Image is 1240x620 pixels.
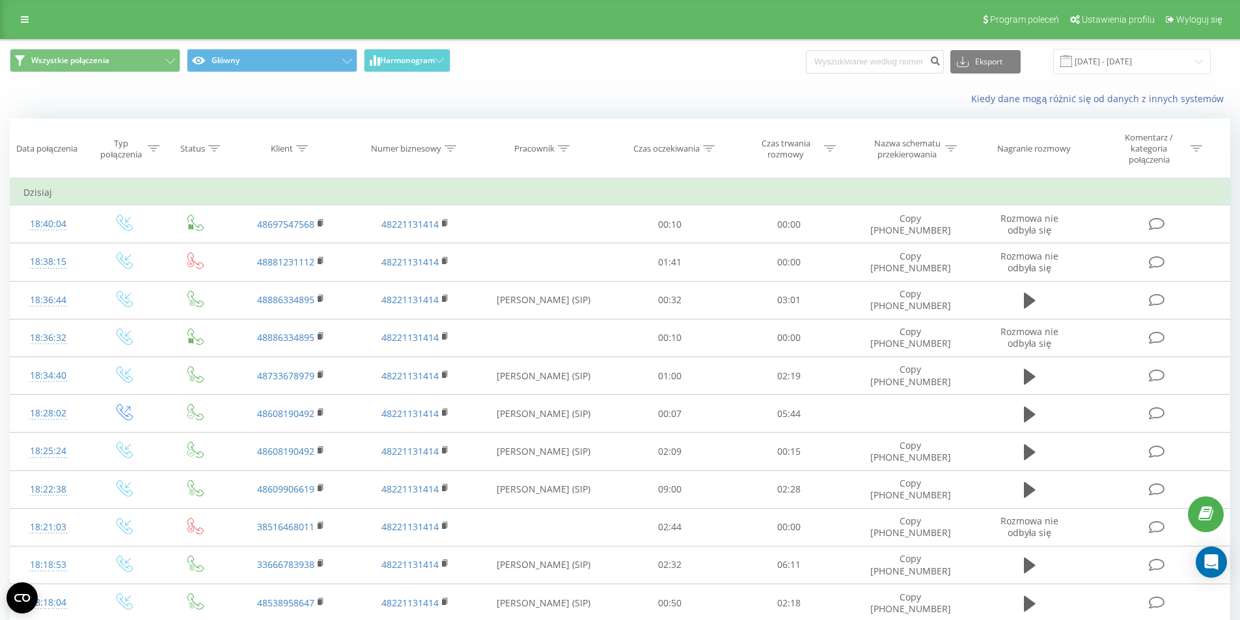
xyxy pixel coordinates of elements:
td: Copy [PHONE_NUMBER] [848,243,972,281]
td: 00:00 [730,319,849,357]
button: Wszystkie połączenia [10,49,180,72]
span: Rozmowa nie odbyła się [1000,212,1058,236]
span: Wyloguj się [1176,14,1222,25]
td: 00:07 [611,395,730,433]
a: 48538958647 [257,597,314,609]
td: 00:00 [730,243,849,281]
td: 06:11 [730,546,849,584]
div: 18:21:03 [23,515,74,540]
span: Ustawienia profilu [1082,14,1155,25]
td: 00:10 [611,206,730,243]
a: 48221131414 [381,218,439,230]
a: 48886334895 [257,331,314,344]
td: 01:41 [611,243,730,281]
input: Wyszukiwanie według numeru [806,50,944,74]
a: 48221131414 [381,407,439,420]
a: 48221131414 [381,445,439,457]
td: [PERSON_NAME] (SIP) [477,433,611,470]
td: 00:15 [730,433,849,470]
div: Komentarz / kategoria połączenia [1111,132,1187,165]
a: 48221131414 [381,483,439,495]
td: 00:00 [730,206,849,243]
a: 48221131414 [381,293,439,306]
div: Numer biznesowy [371,143,441,154]
div: 18:34:40 [23,363,74,388]
button: Eksport [950,50,1021,74]
div: Czas oczekiwania [633,143,700,154]
span: Rozmowa nie odbyła się [1000,325,1058,349]
div: 18:18:53 [23,552,74,578]
td: [PERSON_NAME] (SIP) [477,470,611,508]
a: 48733678979 [257,370,314,382]
td: 05:44 [730,395,849,433]
button: Harmonogram [364,49,450,72]
td: 03:01 [730,281,849,319]
div: 18:40:04 [23,211,74,237]
td: [PERSON_NAME] (SIP) [477,281,611,319]
td: Copy [PHONE_NUMBER] [848,281,972,319]
td: 00:00 [730,508,849,546]
td: 01:00 [611,357,730,395]
td: 02:32 [611,546,730,584]
td: 02:44 [611,508,730,546]
a: 48608190492 [257,445,314,457]
a: 48881231112 [257,256,314,268]
a: 48221131414 [381,331,439,344]
td: Copy [PHONE_NUMBER] [848,206,972,243]
td: Copy [PHONE_NUMBER] [848,470,972,508]
div: 18:25:24 [23,438,74,464]
div: Data połączenia [16,143,77,154]
button: Główny [187,49,357,72]
div: Klient [271,143,293,154]
a: 48608190492 [257,407,314,420]
a: 48221131414 [381,520,439,533]
td: [PERSON_NAME] (SIP) [477,546,611,584]
div: 18:36:44 [23,288,74,313]
td: 02:09 [611,433,730,470]
div: Nazwa schematu przekierowania [872,138,942,160]
div: 18:18:04 [23,590,74,615]
a: Kiedy dane mogą różnić się od danych z innych systemów [971,92,1230,105]
a: 33666783938 [257,558,314,571]
td: [PERSON_NAME] (SIP) [477,357,611,395]
td: Copy [PHONE_NUMBER] [848,433,972,470]
div: 18:36:32 [23,325,74,351]
span: Rozmowa nie odbyła się [1000,250,1058,274]
div: Status [180,143,205,154]
span: Harmonogram [380,56,435,65]
td: Copy [PHONE_NUMBER] [848,546,972,584]
a: 48697547568 [257,218,314,230]
a: 48221131414 [381,256,439,268]
button: Open CMP widget [7,582,38,613]
div: 18:28:02 [23,401,74,426]
td: Dzisiaj [10,180,1230,206]
a: 48221131414 [381,597,439,609]
span: Program poleceń [990,14,1059,25]
td: 00:32 [611,281,730,319]
td: Copy [PHONE_NUMBER] [848,357,972,395]
div: 18:38:15 [23,249,74,275]
div: Open Intercom Messenger [1196,546,1227,578]
td: Copy [PHONE_NUMBER] [848,319,972,357]
div: Czas trwania rozmowy [751,138,821,160]
a: 48609906619 [257,483,314,495]
td: 00:10 [611,319,730,357]
a: 48221131414 [381,370,439,382]
div: Nagranie rozmowy [997,143,1071,154]
td: [PERSON_NAME] (SIP) [477,395,611,433]
td: Copy [PHONE_NUMBER] [848,508,972,546]
a: 48221131414 [381,558,439,571]
span: Wszystkie połączenia [31,55,109,66]
div: 18:22:38 [23,477,74,502]
div: Typ połączenia [98,138,144,160]
a: 48886334895 [257,293,314,306]
td: 09:00 [611,470,730,508]
span: Rozmowa nie odbyła się [1000,515,1058,539]
a: 38516468011 [257,520,314,533]
td: 02:19 [730,357,849,395]
td: 02:28 [730,470,849,508]
div: Pracownik [514,143,555,154]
